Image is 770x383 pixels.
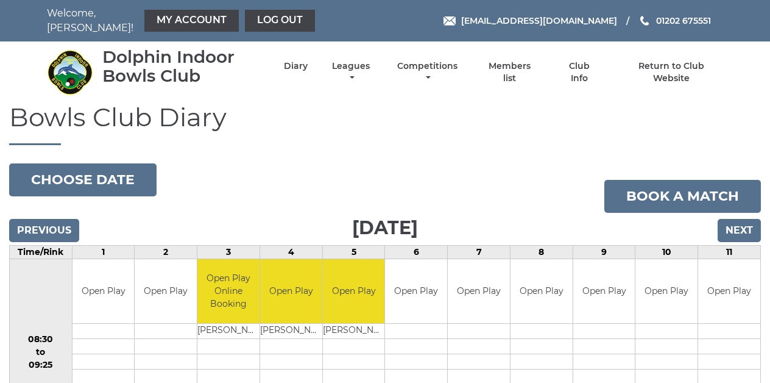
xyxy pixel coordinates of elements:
td: Open Play [135,259,197,323]
td: 8 [510,246,573,259]
td: Open Play [635,259,698,323]
img: Email [443,16,456,26]
td: Open Play [698,259,760,323]
td: 7 [448,246,510,259]
td: 6 [385,246,448,259]
td: 2 [135,246,197,259]
input: Next [718,219,761,242]
td: 3 [197,246,260,259]
td: 10 [635,246,698,259]
a: Club Info [559,60,599,84]
a: Log out [245,10,315,32]
input: Previous [9,219,79,242]
nav: Welcome, [PERSON_NAME]! [47,6,318,35]
td: 1 [72,246,135,259]
a: Members list [482,60,538,84]
td: Open Play [448,259,510,323]
td: Open Play Online Booking [197,259,260,323]
td: Open Play [510,259,573,323]
td: Open Play [323,259,385,323]
img: Dolphin Indoor Bowls Club [47,49,93,95]
a: Leagues [329,60,373,84]
a: My Account [144,10,239,32]
td: [PERSON_NAME] [260,323,322,338]
td: 4 [260,246,322,259]
img: Phone us [640,16,649,26]
div: Dolphin Indoor Bowls Club [102,48,263,85]
a: Competitions [394,60,461,84]
td: Open Play [72,259,135,323]
h1: Bowls Club Diary [9,103,761,145]
a: Email [EMAIL_ADDRESS][DOMAIN_NAME] [443,14,617,27]
a: Return to Club Website [620,60,723,84]
td: Open Play [385,259,447,323]
td: 9 [573,246,635,259]
td: 11 [698,246,761,259]
td: 5 [322,246,385,259]
a: Phone us 01202 675551 [638,14,711,27]
button: Choose date [9,163,157,196]
td: [PERSON_NAME] [323,323,385,338]
td: Time/Rink [10,246,72,259]
span: [EMAIL_ADDRESS][DOMAIN_NAME] [461,15,617,26]
a: Diary [284,60,308,72]
a: Book a match [604,180,761,213]
td: Open Play [573,259,635,323]
td: [PERSON_NAME] [197,323,260,338]
td: Open Play [260,259,322,323]
span: 01202 675551 [656,15,711,26]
